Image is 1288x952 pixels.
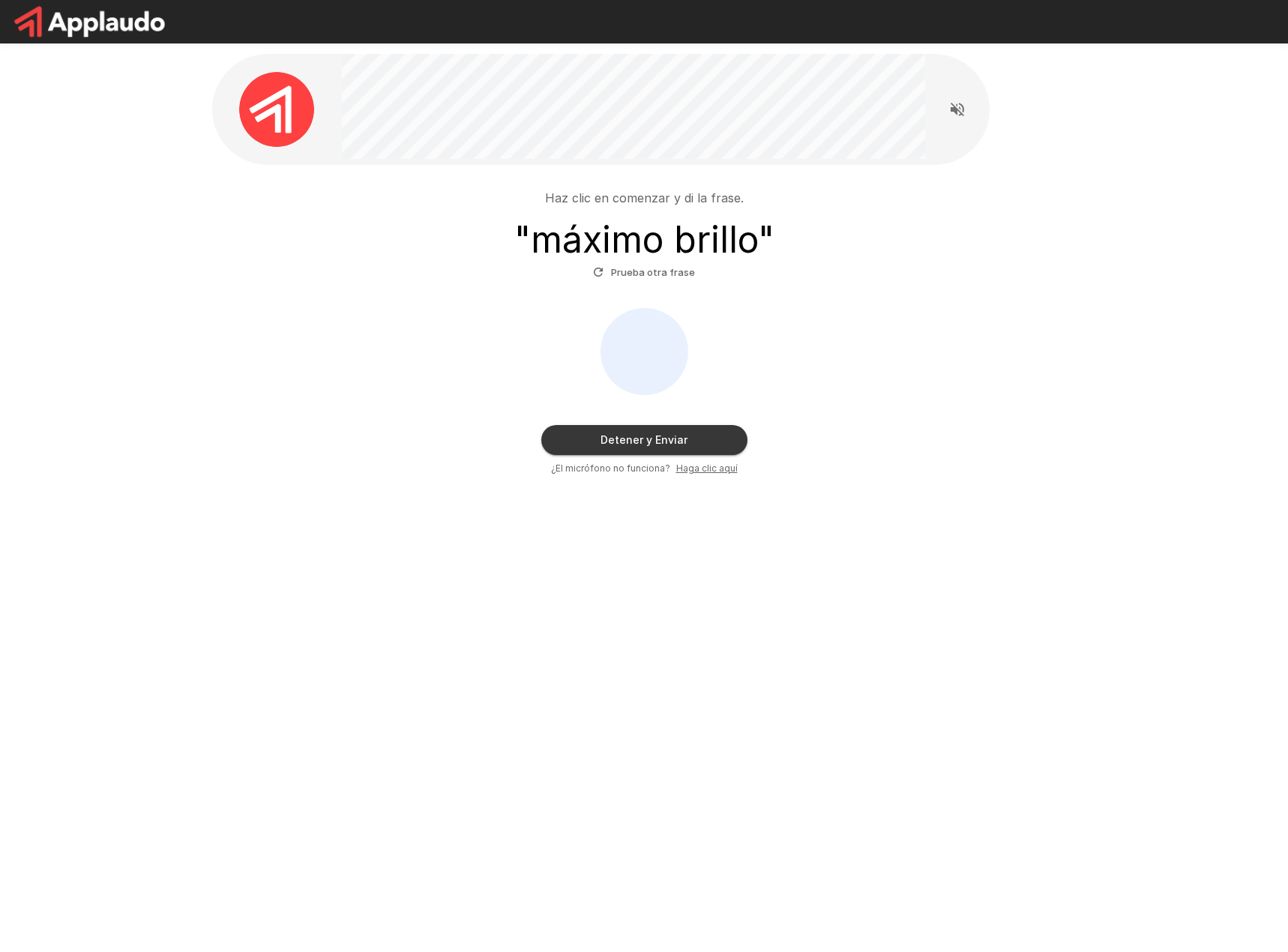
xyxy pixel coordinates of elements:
[942,94,972,124] button: Read questions aloud
[589,261,699,284] button: Prueba otra frase
[239,72,314,147] img: applaudo_avatar.png
[545,189,744,207] p: Haz clic en comenzar y di la frase.
[551,461,670,476] span: ¿El micrófono no funciona?
[514,219,774,261] h3: " máximo brillo "
[541,425,747,455] button: Detener y Enviar
[676,463,738,474] u: Haga clic aquí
